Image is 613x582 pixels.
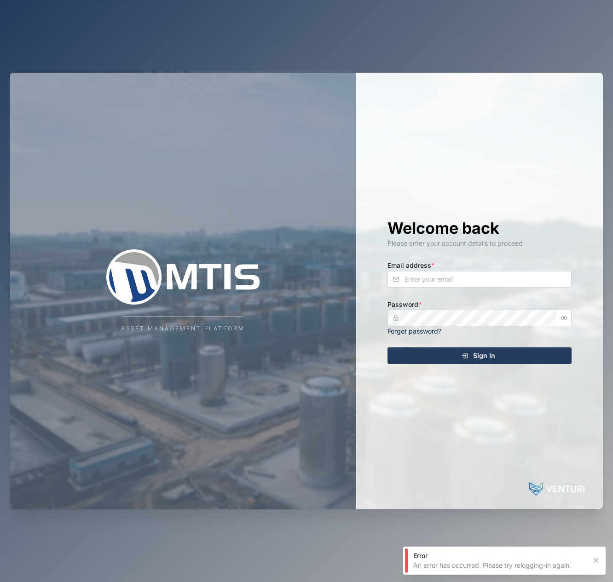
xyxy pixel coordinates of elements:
div: Please enter your account details to proceed [387,238,572,248]
div: An error has occurred. Please try relogging-in again. [413,561,586,570]
h1: Welcome back [387,218,572,238]
img: Company Logo [91,249,275,305]
button: Sign In [387,347,572,364]
label: Password [387,300,422,310]
span: Sign In [473,348,495,363]
img: Powered by: Venturi [529,480,584,498]
div: Error [413,551,586,560]
a: Forgot password? [387,327,441,335]
div: Asset Management Platform [121,324,245,333]
input: Enter your email [387,271,572,288]
label: Email address [387,260,434,271]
